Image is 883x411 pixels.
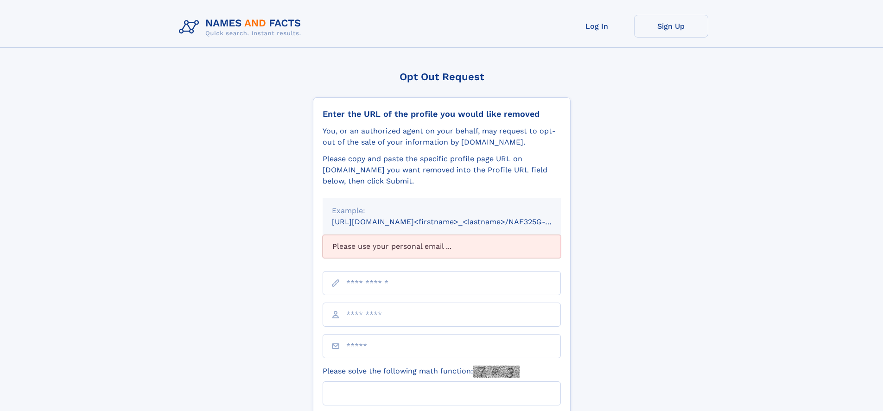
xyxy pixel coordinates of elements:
a: Sign Up [634,15,708,38]
label: Please solve the following math function: [323,366,520,378]
a: Log In [560,15,634,38]
div: Please copy and paste the specific profile page URL on [DOMAIN_NAME] you want removed into the Pr... [323,153,561,187]
div: You, or an authorized agent on your behalf, may request to opt-out of the sale of your informatio... [323,126,561,148]
div: Enter the URL of the profile you would like removed [323,109,561,119]
div: Opt Out Request [313,71,571,82]
div: Please use your personal email ... [323,235,561,258]
div: Example: [332,205,552,216]
img: Logo Names and Facts [175,15,309,40]
small: [URL][DOMAIN_NAME]<firstname>_<lastname>/NAF325G-xxxxxxxx [332,217,578,226]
